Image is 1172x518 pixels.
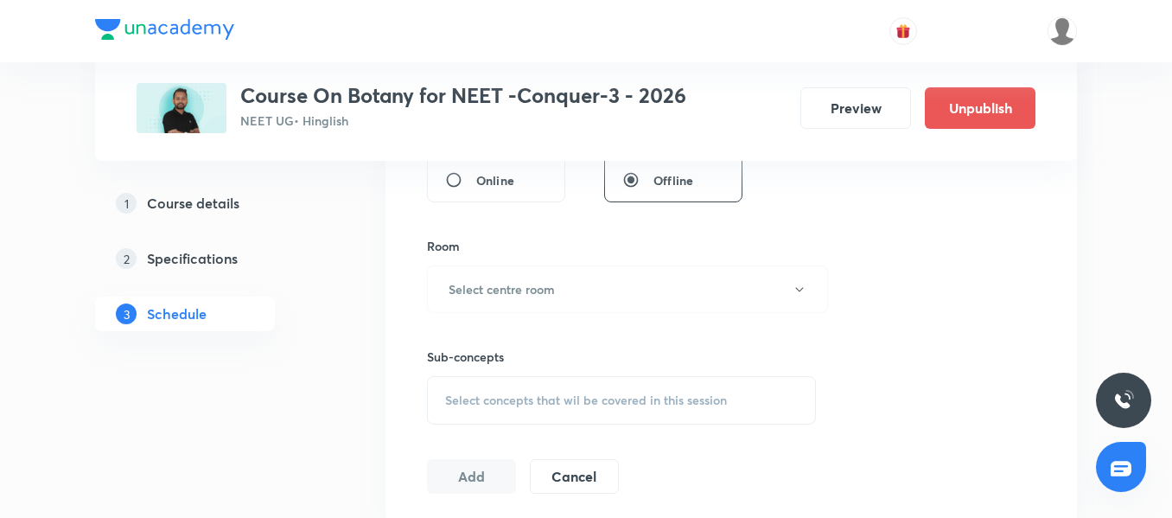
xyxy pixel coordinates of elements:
button: Unpublish [925,87,1035,129]
img: avatar [895,23,911,39]
p: 2 [116,248,137,269]
h5: Specifications [147,248,238,269]
h6: Room [427,237,460,255]
p: 1 [116,193,137,214]
p: NEET UG • Hinglish [240,112,686,130]
span: Offline [653,171,693,189]
img: ttu [1113,390,1134,411]
img: Gopal Kumar [1048,16,1077,46]
button: avatar [889,17,917,45]
h3: Course On Botany for NEET -Conquer-3 - 2026 [240,83,686,108]
img: Company Logo [95,19,234,40]
span: Online [476,171,514,189]
h5: Course details [147,193,239,214]
h5: Schedule [147,304,207,324]
a: Company Logo [95,19,234,44]
span: Select concepts that wil be covered in this session [445,393,727,407]
img: B6EBA541-D1C1-4DBB-92D3-646B53CDDDE6_plus.png [137,83,226,133]
button: Cancel [530,459,619,494]
h6: Select centre room [449,280,555,298]
button: Preview [800,87,911,129]
button: Add [427,459,516,494]
h6: Sub-concepts [427,348,816,366]
p: 3 [116,304,137,324]
a: 1Course details [95,186,330,221]
button: Select centre room [427,265,828,313]
a: 2Specifications [95,241,330,276]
